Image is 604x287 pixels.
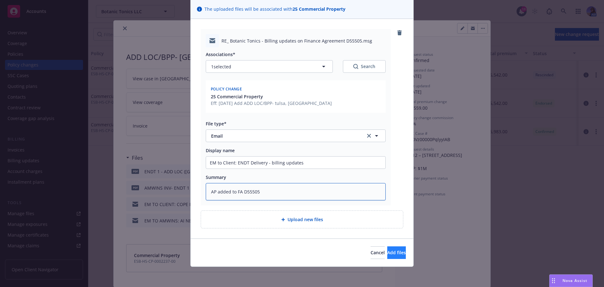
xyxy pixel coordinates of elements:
[206,157,385,169] input: Add display name here...
[288,216,323,223] span: Upload new files
[549,274,593,287] button: Nova Assist
[206,174,226,180] span: Summary
[201,210,403,228] div: Upload new files
[206,183,386,200] textarea: AP added to FA D55505
[562,278,587,283] span: Nova Assist
[550,275,557,287] div: Drag to move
